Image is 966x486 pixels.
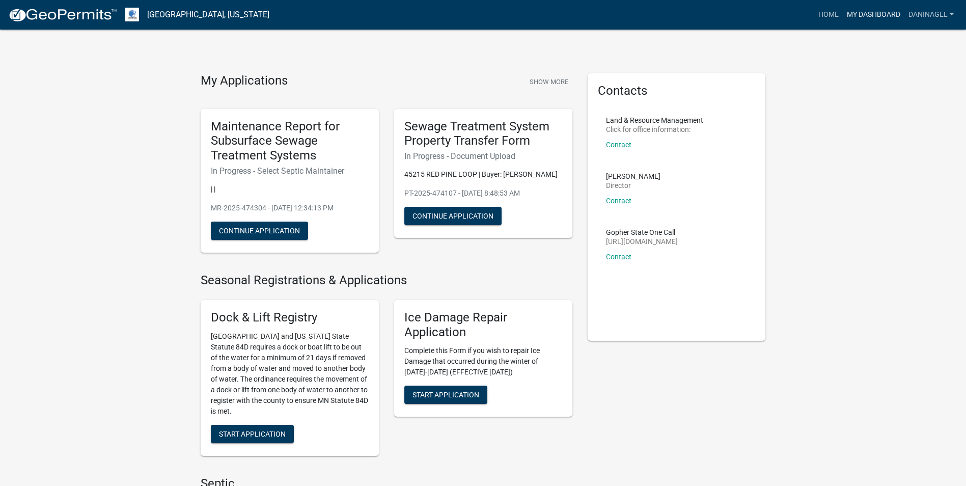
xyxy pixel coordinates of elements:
h5: Sewage Treatment System Property Transfer Form [404,119,562,149]
a: Contact [606,141,631,149]
a: Home [814,5,843,24]
h4: Seasonal Registrations & Applications [201,273,572,288]
button: Continue Application [404,207,502,225]
a: daninagel [904,5,958,24]
p: Land & Resource Management [606,117,703,124]
button: Start Application [404,386,487,404]
h4: My Applications [201,73,288,89]
a: Contact [606,253,631,261]
h5: Contacts [598,84,756,98]
p: [GEOGRAPHIC_DATA] and [US_STATE] State Statute 84D requires a dock or boat lift to be out of the ... [211,331,369,417]
p: [PERSON_NAME] [606,173,660,180]
h5: Ice Damage Repair Application [404,310,562,340]
p: Gopher State One Call [606,229,678,236]
img: Otter Tail County, Minnesota [125,8,139,21]
p: PT-2025-474107 - [DATE] 8:48:53 AM [404,188,562,199]
span: Start Application [219,429,286,438]
p: Complete this Form if you wish to repair Ice Damage that occurred during the winter of [DATE]-[DA... [404,345,562,377]
a: [GEOGRAPHIC_DATA], [US_STATE] [147,6,269,23]
button: Continue Application [211,222,308,240]
p: MR-2025-474304 - [DATE] 12:34:13 PM [211,203,369,213]
p: 45215 RED PINE LOOP | Buyer: [PERSON_NAME] [404,169,562,180]
button: Start Application [211,425,294,443]
button: Show More [526,73,572,90]
p: Director [606,182,660,189]
a: My Dashboard [843,5,904,24]
p: | | [211,184,369,195]
h5: Dock & Lift Registry [211,310,369,325]
h6: In Progress - Select Septic Maintainer [211,166,369,176]
p: [URL][DOMAIN_NAME] [606,238,678,245]
h5: Maintenance Report for Subsurface Sewage Treatment Systems [211,119,369,163]
span: Start Application [412,391,479,399]
p: Click for office information: [606,126,703,133]
a: Contact [606,197,631,205]
h6: In Progress - Document Upload [404,151,562,161]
